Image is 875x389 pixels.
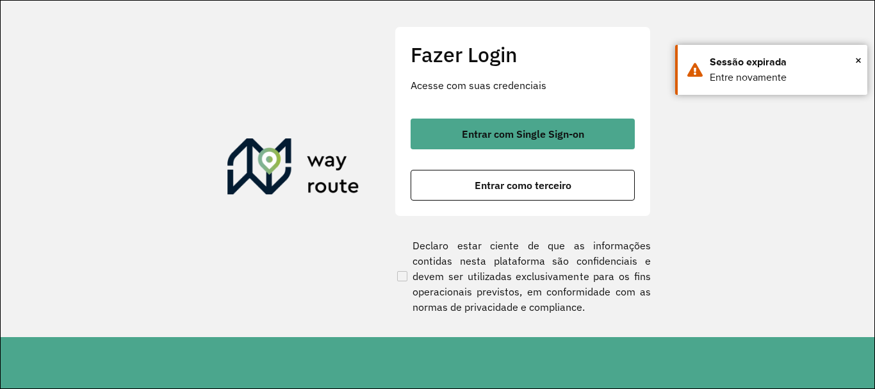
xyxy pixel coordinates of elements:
h2: Fazer Login [411,42,635,67]
button: button [411,119,635,149]
img: Roteirizador AmbevTech [227,138,359,200]
label: Declaro estar ciente de que as informações contidas nesta plataforma são confidenciais e devem se... [395,238,651,315]
div: Sessão expirada [710,54,858,70]
div: Entre novamente [710,70,858,85]
button: Close [855,51,862,70]
p: Acesse com suas credenciais [411,78,635,93]
span: Entrar como terceiro [475,180,571,190]
span: × [855,51,862,70]
span: Entrar com Single Sign-on [462,129,584,139]
button: button [411,170,635,201]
